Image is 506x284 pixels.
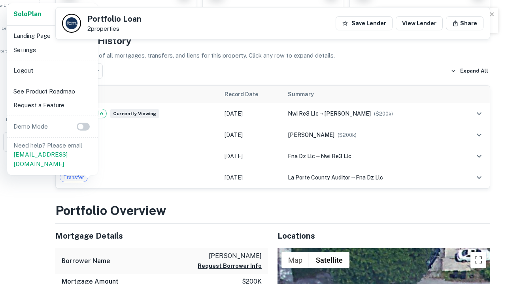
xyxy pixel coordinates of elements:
[13,151,68,167] a: [EMAIL_ADDRESS][DOMAIN_NAME]
[10,29,95,43] li: Landing Page
[396,16,443,30] a: View Lender
[466,196,506,234] iframe: Chat Widget
[10,98,95,112] li: Request a Feature
[13,9,41,19] a: SoloPlan
[446,16,483,30] button: Share
[336,16,393,30] button: Save Lender
[13,10,41,18] strong: Solo Plan
[10,64,95,78] li: Logout
[10,84,95,99] li: See Product Roadmap
[10,43,95,57] li: Settings
[13,141,92,169] p: Need help? Please email
[87,15,142,23] h5: Portfolio Loan
[87,25,142,32] p: 2 properties
[489,11,495,19] button: close
[10,122,51,131] p: Demo Mode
